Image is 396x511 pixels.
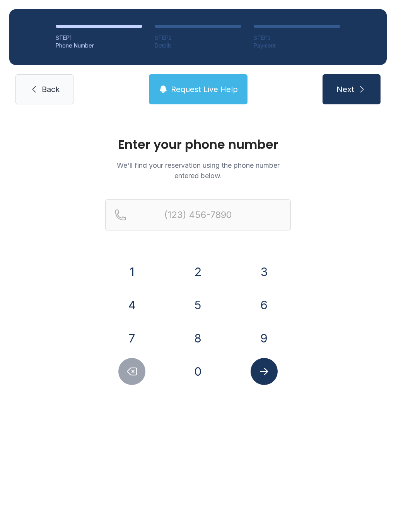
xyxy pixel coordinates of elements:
[184,258,212,285] button: 2
[251,291,278,319] button: 6
[184,325,212,352] button: 8
[56,34,142,42] div: STEP 1
[155,34,241,42] div: STEP 2
[184,291,212,319] button: 5
[171,84,238,95] span: Request Live Help
[184,358,212,385] button: 0
[118,358,145,385] button: Delete number
[251,358,278,385] button: Submit lookup form
[254,34,340,42] div: STEP 3
[105,199,291,230] input: Reservation phone number
[42,84,60,95] span: Back
[251,325,278,352] button: 9
[254,42,340,49] div: Payment
[56,42,142,49] div: Phone Number
[118,258,145,285] button: 1
[105,138,291,151] h1: Enter your phone number
[118,291,145,319] button: 4
[155,42,241,49] div: Details
[251,258,278,285] button: 3
[118,325,145,352] button: 7
[105,160,291,181] p: We'll find your reservation using the phone number entered below.
[336,84,354,95] span: Next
